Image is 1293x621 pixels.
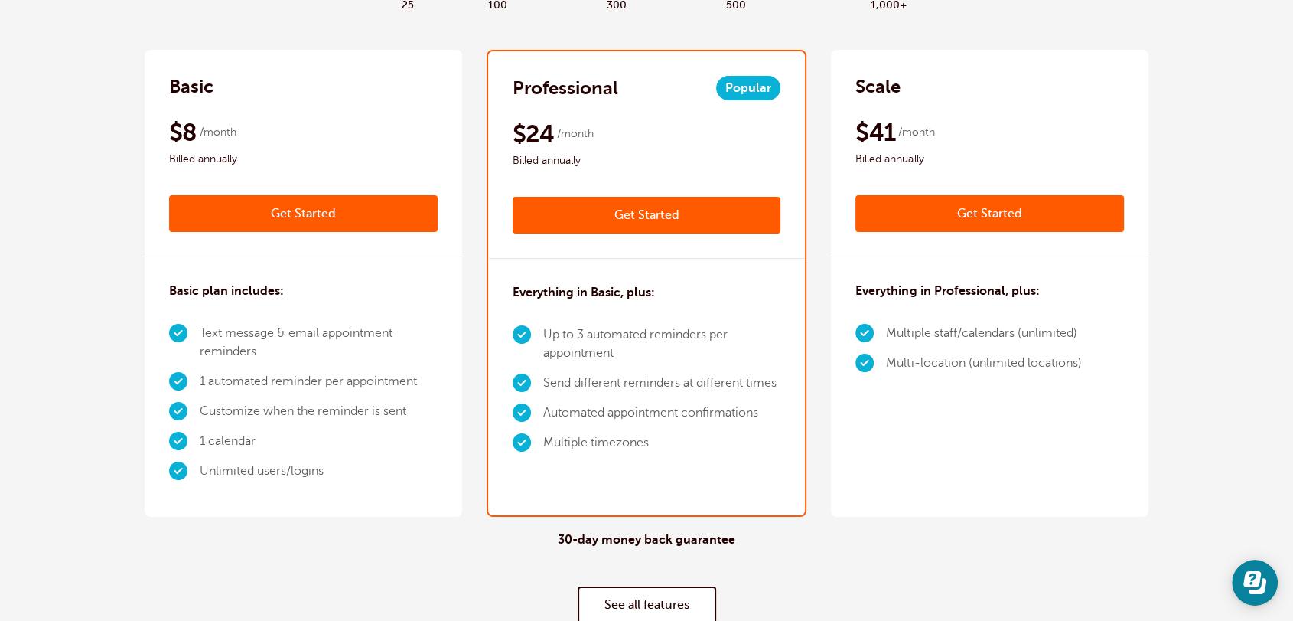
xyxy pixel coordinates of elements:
span: $24 [513,119,555,149]
iframe: Resource center [1232,560,1278,606]
li: Multi-location (unlimited locations) [886,348,1081,378]
span: Popular [716,76,780,100]
h4: 30-day money back guarantee [558,533,735,547]
span: Billed annually [169,150,438,168]
li: Send different reminders at different times [543,368,781,398]
a: Get Started [169,195,438,232]
span: Billed annually [513,152,781,170]
h2: Professional [513,76,618,100]
li: Customize when the reminder is sent [200,397,438,427]
span: $41 [855,117,895,148]
li: Multiple timezones [543,428,781,458]
h3: Everything in Professional, plus: [855,282,1039,300]
h3: Basic plan includes: [169,282,284,300]
span: /month [897,123,934,142]
li: Multiple staff/calendars (unlimited) [886,319,1081,348]
span: /month [557,125,594,143]
span: /month [200,123,236,142]
li: Unlimited users/logins [200,456,438,486]
span: Billed annually [855,150,1124,168]
li: 1 calendar [200,427,438,456]
h2: Scale [855,74,901,99]
h2: Basic [169,74,213,99]
a: Get Started [513,197,781,234]
li: Text message & email appointment reminders [200,319,438,367]
li: Up to 3 automated reminders per appointment [543,320,781,368]
h3: Everything in Basic, plus: [513,283,655,302]
span: $8 [169,117,197,148]
li: 1 automated reminder per appointment [200,367,438,397]
li: Automated appointment confirmations [543,398,781,428]
a: Get Started [855,195,1124,232]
